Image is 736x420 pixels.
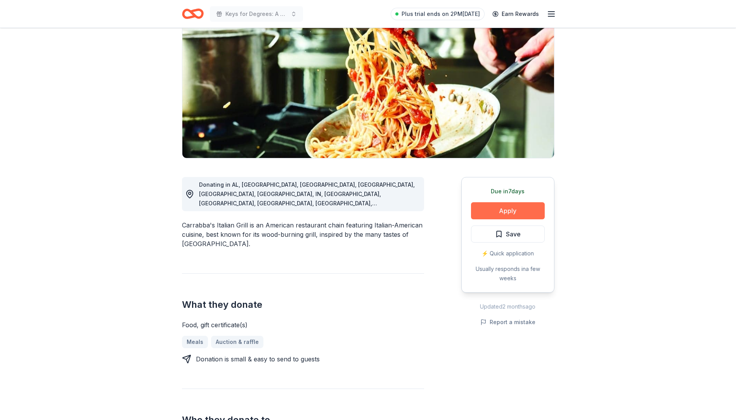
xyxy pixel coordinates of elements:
[471,202,545,219] button: Apply
[461,302,554,311] div: Updated 2 months ago
[182,320,424,330] div: Food, gift certificate(s)
[471,249,545,258] div: ⚡️ Quick application
[225,9,287,19] span: Keys for Degrees: A Dueling Pianos Scholarship Fundraiser
[210,6,303,22] button: Keys for Degrees: A Dueling Pianos Scholarship Fundraiser
[182,220,424,248] div: Carrabba's Italian Grill is an American restaurant chain featuring Italian-American cuisine, best...
[182,10,554,158] img: Image for Carrabba's Italian Grill
[471,226,545,243] button: Save
[471,187,545,196] div: Due in 7 days
[182,299,424,311] h2: What they donate
[488,7,544,21] a: Earn Rewards
[402,9,480,19] span: Plus trial ends on 2PM[DATE]
[211,336,263,348] a: Auction & raffle
[182,5,204,23] a: Home
[196,354,320,364] div: Donation is small & easy to send to guests
[391,8,485,20] a: Plus trial ends on 2PM[DATE]
[506,229,521,239] span: Save
[199,181,415,262] span: Donating in AL, [GEOGRAPHIC_DATA], [GEOGRAPHIC_DATA], [GEOGRAPHIC_DATA], [GEOGRAPHIC_DATA], [GEOG...
[480,318,535,327] button: Report a mistake
[182,336,208,348] a: Meals
[471,264,545,283] div: Usually responds in a few weeks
